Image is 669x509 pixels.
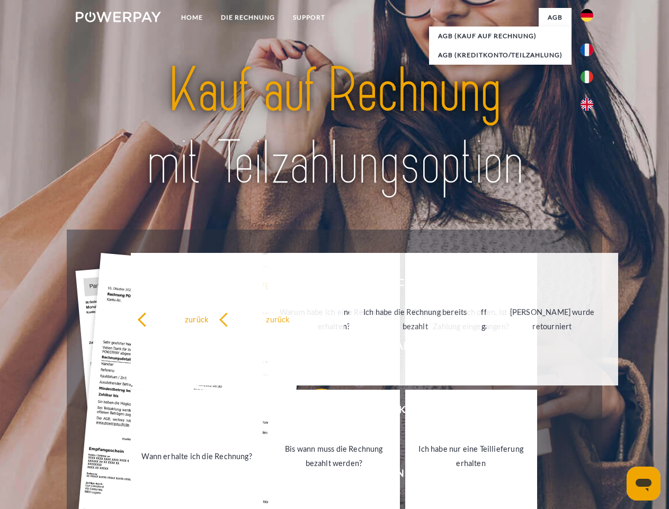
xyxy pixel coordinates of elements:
a: DIE RECHNUNG [212,8,284,27]
div: Wann erhalte ich die Rechnung? [137,449,256,463]
img: title-powerpay_de.svg [101,51,568,203]
a: SUPPORT [284,8,334,27]
img: fr [581,43,593,56]
a: agb [539,8,572,27]
a: Home [172,8,212,27]
img: en [581,98,593,111]
div: Bis wann muss die Rechnung bezahlt werden? [274,442,394,470]
div: [PERSON_NAME] wurde retourniert [493,305,612,334]
div: zurück [219,312,338,326]
div: Ich habe nur eine Teillieferung erhalten [412,442,531,470]
div: Ich habe die Rechnung bereits bezahlt [355,305,475,334]
img: logo-powerpay-white.svg [76,12,161,22]
img: it [581,71,593,83]
img: de [581,9,593,22]
div: zurück [137,312,256,326]
a: AGB (Kreditkonto/Teilzahlung) [429,46,572,65]
a: AGB (Kauf auf Rechnung) [429,27,572,46]
iframe: Schaltfläche zum Öffnen des Messaging-Fensters [627,467,661,501]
